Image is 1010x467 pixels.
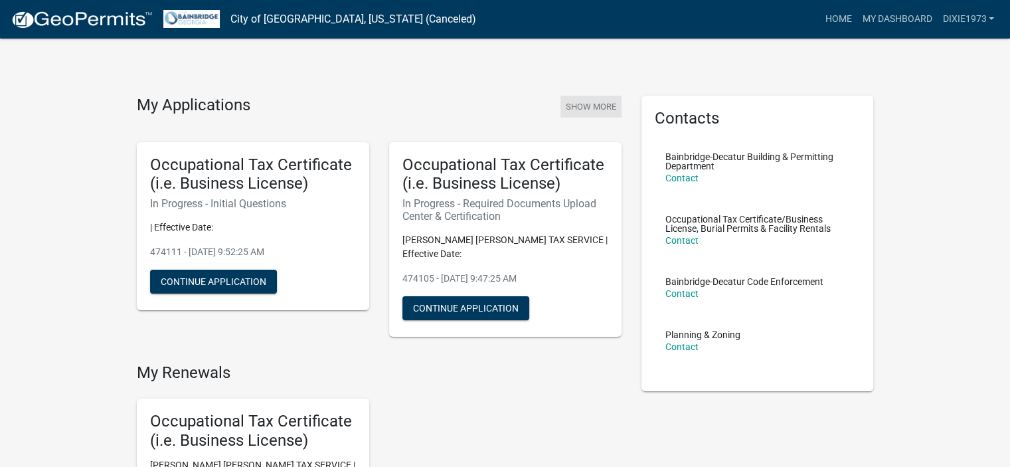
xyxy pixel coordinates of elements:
p: [PERSON_NAME] [PERSON_NAME] TAX SERVICE | Effective Date: [402,233,608,261]
button: Continue Application [150,270,277,294]
h4: My Applications [137,96,250,116]
a: DIXIE1973 [937,7,999,32]
p: 474111 - [DATE] 9:52:25 AM [150,245,356,259]
p: 474105 - [DATE] 9:47:25 AM [402,272,608,286]
a: My Dashboard [857,7,937,32]
h6: In Progress - Initial Questions [150,197,356,210]
a: Contact [665,173,699,183]
button: Show More [560,96,622,118]
p: Occupational Tax Certificate/Business License, Burial Permits & Facility Rentals [665,215,850,233]
a: City of [GEOGRAPHIC_DATA], [US_STATE] (Canceled) [230,8,476,31]
p: Bainbridge-Decatur Building & Permitting Department [665,152,850,171]
h5: Occupational Tax Certificate (i.e. Business License) [150,412,356,450]
button: Continue Application [402,296,529,320]
a: Home [819,7,857,32]
h5: Occupational Tax Certificate (i.e. Business License) [150,155,356,194]
p: Planning & Zoning [665,330,740,339]
a: Contact [665,341,699,352]
p: | Effective Date: [150,221,356,234]
h5: Contacts [655,109,861,128]
h6: In Progress - Required Documents Upload Center & Certification [402,197,608,223]
a: Contact [665,288,699,299]
img: City of Bainbridge, Georgia (Canceled) [163,10,220,28]
h5: Occupational Tax Certificate (i.e. Business License) [402,155,608,194]
h4: My Renewals [137,363,622,383]
p: Bainbridge-Decatur Code Enforcement [665,277,823,286]
a: Contact [665,235,699,246]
